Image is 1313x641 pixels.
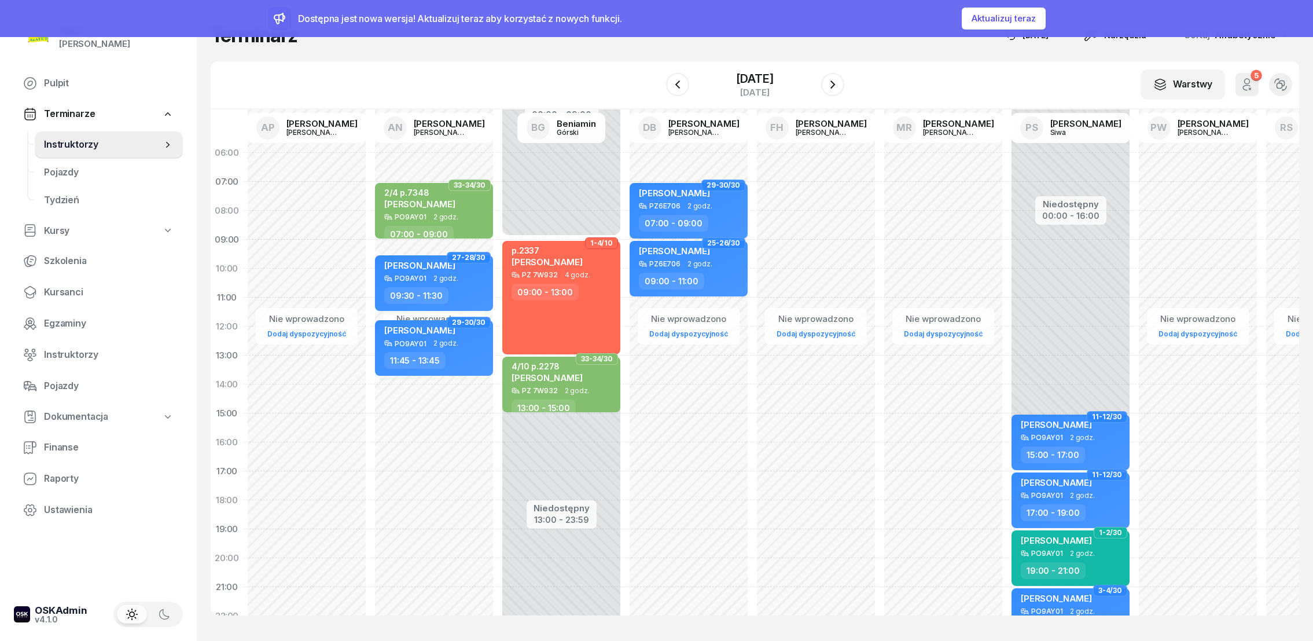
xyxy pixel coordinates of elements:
[1042,208,1099,221] div: 00:00 - 16:00
[263,309,351,343] button: Nie wprowadzonoDodaj dyspozycyjność
[14,496,183,524] a: Ustawienia
[261,123,275,133] span: AP
[211,515,243,544] div: 19:00
[772,312,860,327] div: Nie wprowadzono
[899,309,987,343] button: Nie wprowadzonoDodaj dyspozycyjność
[14,247,183,275] a: Szkolenia
[44,379,174,394] span: Pojazdy
[211,573,243,602] div: 21:00
[44,193,174,208] span: Tydzień
[14,372,183,400] a: Pojazdy
[44,409,108,424] span: Dokumentacja
[35,159,183,186] a: Pojazdy
[44,137,162,152] span: Instruktorzy
[512,372,583,383] span: [PERSON_NAME]
[534,504,590,512] div: Niedostępny
[1070,607,1095,616] span: 2 godz.
[1251,70,1261,81] div: 5
[211,341,243,370] div: 13:00
[35,616,87,624] div: v4.1.0
[211,138,243,167] div: 06:00
[923,119,994,128] div: [PERSON_NAME]
[14,404,183,430] a: Dokumentacja
[388,123,403,133] span: AN
[14,69,183,97] a: Pulpit
[1021,419,1092,430] span: [PERSON_NAME]
[639,188,710,199] span: [PERSON_NAME]
[44,316,174,331] span: Egzaminy
[14,310,183,338] a: Egzaminy
[896,123,912,133] span: MR
[384,199,455,210] span: [PERSON_NAME]
[211,399,243,428] div: 15:00
[557,119,596,128] div: Beniamin
[1092,474,1122,476] span: 11-12/30
[1141,69,1225,100] button: Warstwy
[1154,327,1242,340] a: Dodaj dyspozycyjność
[1154,312,1242,327] div: Nie wprowadzono
[512,361,583,371] div: 4/10 p.2278
[668,119,740,128] div: [PERSON_NAME]
[414,119,485,128] div: [PERSON_NAME]
[384,287,448,304] div: 09:30 - 11:30
[1099,532,1122,534] span: 1-2/30
[14,279,183,306] a: Kursanci
[247,113,367,143] a: AP[PERSON_NAME][PERSON_NAME]
[796,119,867,128] div: [PERSON_NAME]
[512,257,583,268] span: [PERSON_NAME]
[645,327,733,340] a: Dodaj dyspozycyjność
[1042,200,1099,208] div: Niedostępny
[211,457,243,486] div: 17:00
[1178,129,1233,136] div: [PERSON_NAME]
[707,184,740,186] span: 29-30/30
[534,512,590,525] div: 13:00 - 23:59
[1235,73,1259,96] button: 5
[211,283,243,312] div: 11:00
[286,119,358,128] div: [PERSON_NAME]
[517,113,605,143] a: BGBeniaminGórski
[1021,593,1092,604] span: [PERSON_NAME]
[211,428,243,457] div: 16:00
[1098,589,1122,592] span: 3-4/30
[772,327,860,340] a: Dodaj dyspozycyjność
[44,107,95,122] span: Terminarze
[707,242,740,244] span: 25-26/30
[35,606,87,616] div: OSKAdmin
[1031,492,1063,499] div: PO9AY01
[1153,77,1212,92] div: Warstwy
[770,123,784,133] span: FH
[1025,123,1038,133] span: PS
[211,312,243,341] div: 12:00
[384,188,455,197] div: 2/4 p.7348
[44,76,174,91] span: Pulpit
[44,254,174,269] span: Szkolenia
[687,260,712,268] span: 2 godz.
[1021,446,1085,463] div: 15:00 - 17:00
[1154,309,1242,343] button: Nie wprowadzonoDodaj dyspozycyjność
[581,358,613,360] span: 33-34/30
[263,327,351,340] a: Dodaj dyspozycyjność
[1011,113,1131,143] a: PS[PERSON_NAME]Siwa
[44,285,174,300] span: Kursanci
[565,271,590,279] span: 4 godz.
[35,186,183,214] a: Tydzień
[565,387,590,395] span: 2 godz.
[384,226,454,243] div: 07:00 - 09:00
[1138,113,1258,143] a: PW[PERSON_NAME][PERSON_NAME]
[522,271,558,279] div: PZ 7W932
[395,274,426,282] div: PO9AY01
[590,242,613,244] span: 1-4/10
[211,254,243,283] div: 10:00
[1178,119,1249,128] div: [PERSON_NAME]
[649,202,681,210] div: PZ6E706
[687,202,712,210] span: 2 godz.
[211,544,243,573] div: 20:00
[395,213,426,221] div: PO9AY01
[668,129,724,136] div: [PERSON_NAME]
[211,602,243,631] div: 22:00
[44,224,69,239] span: Kursy
[1031,607,1063,615] div: PO9AY01
[531,123,545,133] span: BG
[44,471,174,486] span: Raporty
[736,73,773,85] div: [DATE]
